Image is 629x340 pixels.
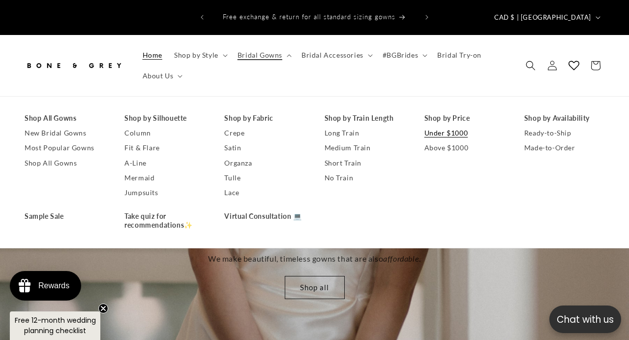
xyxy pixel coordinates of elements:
[168,45,232,66] summary: Shop by Style
[549,306,621,333] button: Open chatbox
[285,276,345,299] a: Shop all
[137,45,168,66] a: Home
[25,126,105,140] a: New Bridal Gowns
[25,55,123,76] img: Bone and Grey Bridal
[208,252,421,266] p: We make beautiful, timeless gowns that are also .
[38,281,69,290] div: Rewards
[383,51,418,60] span: #BGBrides
[25,156,105,170] a: Shop All Gowns
[224,111,304,126] a: Shop by Fabric
[223,13,395,21] span: Free exchange & return for all standard sizing gowns
[137,66,187,86] summary: About Us
[124,209,205,233] a: Take quiz for recommendations✨
[488,8,604,27] button: CAD $ | [GEOGRAPHIC_DATA]
[224,156,304,170] a: Organza
[232,45,296,66] summary: Bridal Gowns
[416,8,438,27] button: Next announcement
[224,170,304,185] a: Tulle
[494,13,591,23] span: CAD $ | [GEOGRAPHIC_DATA]
[224,185,304,200] a: Lace
[143,51,162,60] span: Home
[21,51,127,80] a: Bone and Grey Bridal
[15,315,96,336] span: Free 12-month wedding planning checklist
[98,304,108,313] button: Close teaser
[325,111,405,126] a: Shop by Train Length
[377,45,431,66] summary: #BGBrides
[224,126,304,140] a: Crepe
[524,126,604,140] a: Ready-to-Ship
[520,55,541,76] summary: Search
[143,71,174,80] span: About Us
[524,140,604,155] a: Made-to-Order
[325,140,405,155] a: Medium Train
[424,126,505,140] a: Under $1000
[124,111,205,126] a: Shop by Silhouette
[224,209,304,224] a: Virtual Consultation 💻
[325,170,405,185] a: No Train
[437,51,481,60] span: Bridal Try-on
[301,51,363,60] span: Bridal Accessories
[10,311,100,340] div: Free 12-month wedding planning checklistClose teaser
[124,185,205,200] a: Jumpsuits
[383,254,419,263] em: affordable
[25,140,105,155] a: Most Popular Gowns
[325,156,405,170] a: Short Train
[124,140,205,155] a: Fit & Flare
[424,111,505,126] a: Shop by Price
[25,111,105,126] a: Shop All Gowns
[124,126,205,140] a: Column
[124,170,205,185] a: Mermaid
[191,8,213,27] button: Previous announcement
[174,51,218,60] span: Shop by Style
[238,51,282,60] span: Bridal Gowns
[25,209,105,224] a: Sample Sale
[524,111,604,126] a: Shop by Availability
[296,45,377,66] summary: Bridal Accessories
[224,140,304,155] a: Satin
[549,312,621,327] p: Chat with us
[424,140,505,155] a: Above $1000
[325,126,405,140] a: Long Train
[431,45,487,66] a: Bridal Try-on
[124,156,205,170] a: A-Line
